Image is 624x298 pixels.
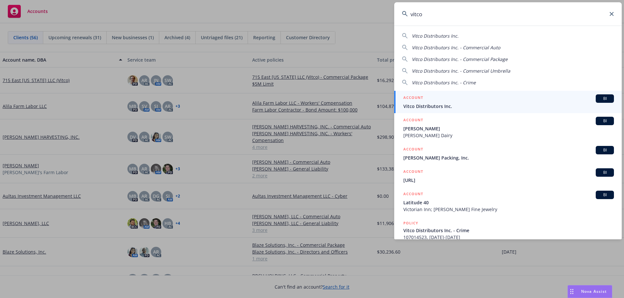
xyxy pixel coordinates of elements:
[403,125,614,132] span: [PERSON_NAME]
[412,44,500,51] span: Vitco Distributors Inc. - Commercial Auto
[598,147,611,153] span: BI
[598,192,611,198] span: BI
[403,199,614,206] span: Latitude 40
[412,56,508,62] span: Vitco Distributors Inc. - Commercial Package
[394,2,622,26] input: Search...
[403,154,614,161] span: [PERSON_NAME] Packing, Inc.
[403,94,423,102] h5: ACCOUNT
[403,227,614,234] span: Vitco Distributors Inc. - Crime
[403,177,614,184] span: [URL]
[403,168,423,176] h5: ACCOUNT
[394,113,622,142] a: ACCOUNTBI[PERSON_NAME][PERSON_NAME] Dairy
[394,142,622,165] a: ACCOUNTBI[PERSON_NAME] Packing, Inc.
[403,103,614,110] span: Vitco Distributors Inc.
[394,91,622,113] a: ACCOUNTBIVitco Distributors Inc.
[598,96,611,101] span: BI
[403,234,614,241] span: 107014523, [DATE]-[DATE]
[403,220,418,226] h5: POLICY
[412,68,510,74] span: Vitco Distributors Inc. - Commercial Umbrella
[567,285,612,298] button: Nova Assist
[412,79,476,86] span: Vitco Distributors Inc. - Crime
[403,206,614,213] span: Victorian Inn; [PERSON_NAME] Fine Jewelry
[598,118,611,124] span: BI
[403,117,423,125] h5: ACCOUNT
[568,285,576,298] div: Drag to move
[598,170,611,175] span: BI
[394,187,622,216] a: ACCOUNTBILatitude 40Victorian Inn; [PERSON_NAME] Fine Jewelry
[403,191,423,198] h5: ACCOUNT
[403,132,614,139] span: [PERSON_NAME] Dairy
[403,146,423,154] h5: ACCOUNT
[394,216,622,244] a: POLICYVitco Distributors Inc. - Crime107014523, [DATE]-[DATE]
[412,33,459,39] span: Vitco Distributors Inc.
[394,165,622,187] a: ACCOUNTBI[URL]
[581,289,607,294] span: Nova Assist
